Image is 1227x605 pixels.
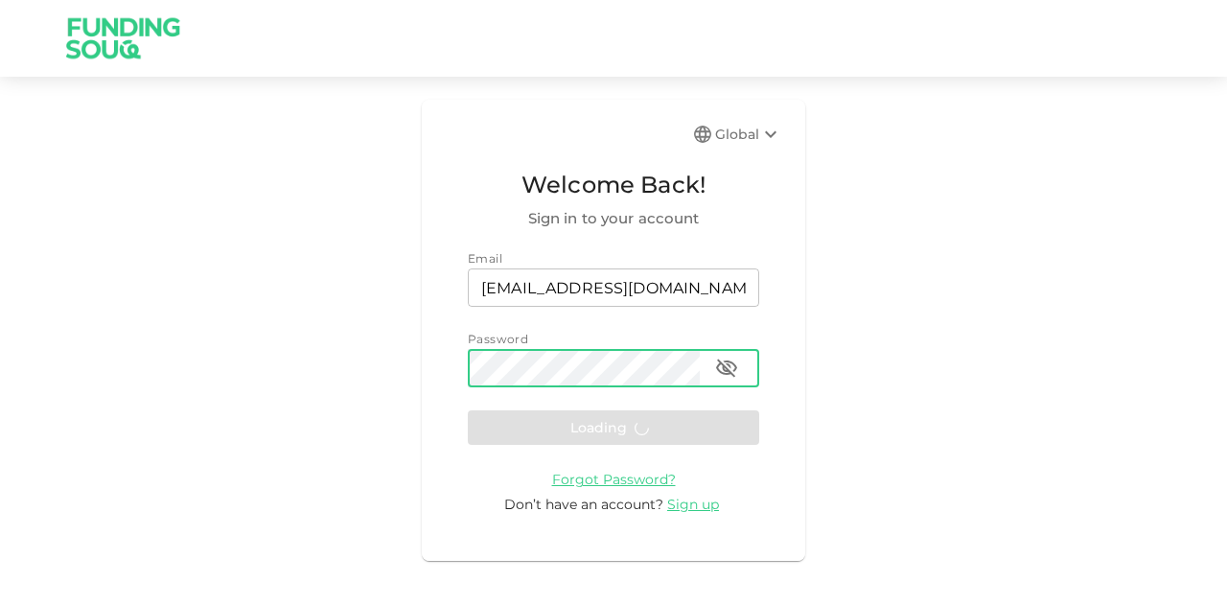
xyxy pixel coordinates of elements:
[468,251,502,266] span: Email
[504,496,663,513] span: Don’t have an account?
[552,470,676,488] a: Forgot Password?
[468,167,759,203] span: Welcome Back!
[715,123,782,146] div: Global
[468,207,759,230] span: Sign in to your account
[468,268,759,307] input: email
[667,496,719,513] span: Sign up
[468,349,700,387] input: password
[552,471,676,488] span: Forgot Password?
[468,332,528,346] span: Password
